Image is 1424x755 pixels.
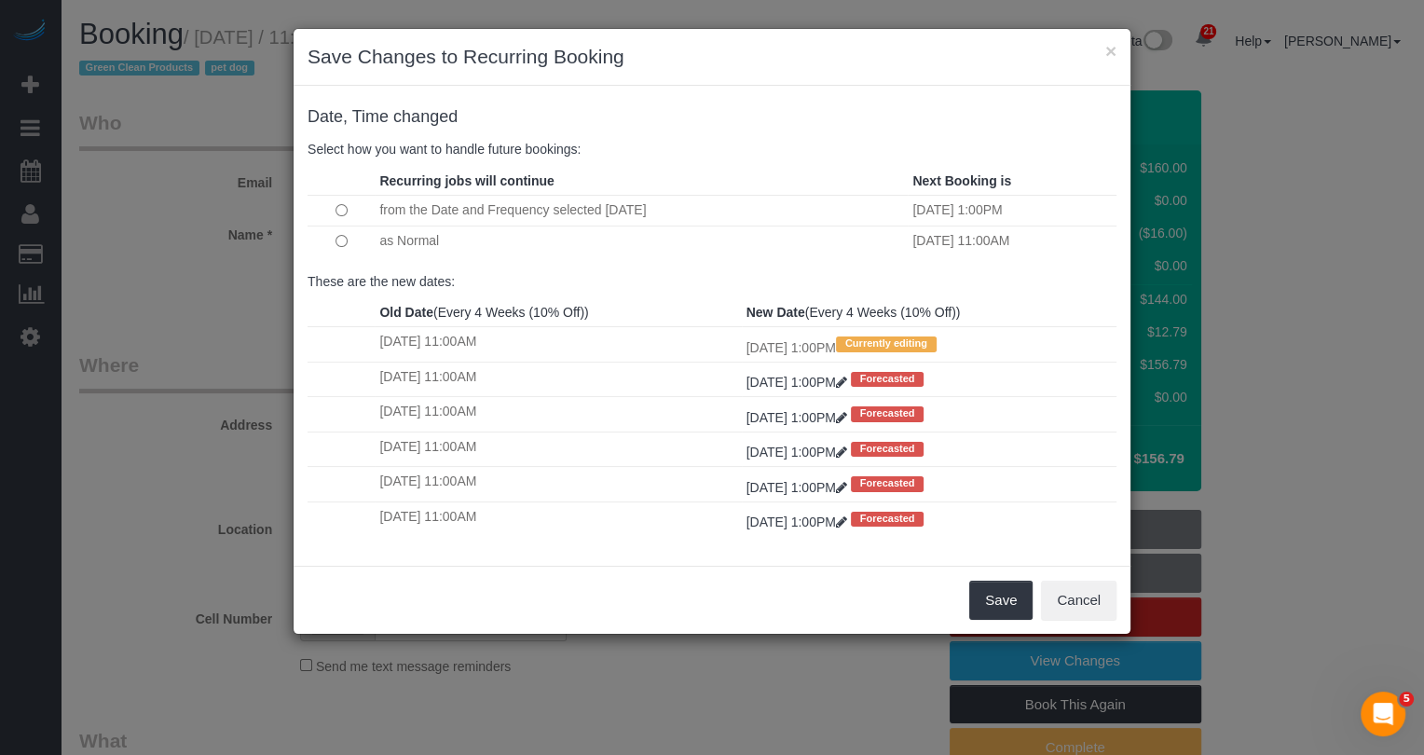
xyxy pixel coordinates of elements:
span: Forecasted [851,476,924,491]
span: Date, Time [308,107,389,126]
td: [DATE] 11:00AM [375,501,741,536]
td: [DATE] 11:00AM [375,432,741,466]
button: Cancel [1041,581,1116,620]
span: 5 [1399,692,1414,707]
td: as Normal [375,226,908,255]
span: Forecasted [851,406,924,421]
strong: New Date [746,305,805,320]
h3: Save Changes to Recurring Booking [308,43,1116,71]
span: Currently editing [836,336,937,351]
span: Forecasted [851,512,924,527]
button: Save [969,581,1033,620]
strong: Old Date [379,305,433,320]
p: These are the new dates: [308,272,1116,291]
td: from the Date and Frequency selected [DATE] [375,195,908,226]
td: [DATE] 11:00AM [375,362,741,396]
a: [DATE] 1:00PM [746,445,851,460]
td: [DATE] 11:00AM [375,397,741,432]
strong: Recurring jobs will continue [379,173,554,188]
td: [DATE] 11:00AM [375,467,741,501]
span: Forecasted [851,372,924,387]
strong: Next Booking is [912,173,1011,188]
td: [DATE] 11:00AM [908,226,1116,255]
iframe: Intercom live chat [1361,692,1405,736]
a: [DATE] 1:00PM [746,410,851,425]
td: [DATE] 11:00AM [375,327,741,362]
span: Forecasted [851,442,924,457]
h4: changed [308,108,1116,127]
th: (Every 4 Weeks (10% Off)) [742,298,1116,327]
p: Select how you want to handle future bookings: [308,140,1116,158]
a: [DATE] 1:00PM [746,375,851,390]
a: [DATE] 1:00PM [746,480,851,495]
td: [DATE] 1:00PM [908,195,1116,226]
th: (Every 4 Weeks (10% Off)) [375,298,741,327]
td: [DATE] 1:00PM [742,327,1116,362]
a: [DATE] 1:00PM [746,515,851,529]
button: × [1105,41,1116,61]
